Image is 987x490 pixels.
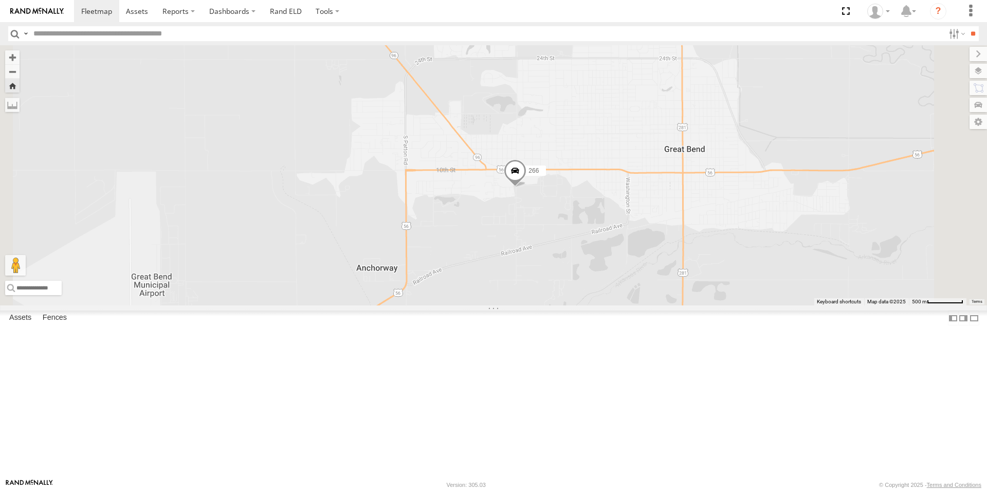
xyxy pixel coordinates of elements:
label: Search Filter Options [945,26,967,41]
label: Fences [38,311,72,325]
img: rand-logo.svg [10,8,64,15]
label: Map Settings [970,115,987,129]
div: Mary Lewis [864,4,893,19]
span: Map data ©2025 [867,299,906,304]
i: ? [930,3,946,20]
a: Terms [972,299,982,303]
a: Visit our Website [6,480,53,490]
a: Terms and Conditions [927,482,981,488]
button: Zoom out [5,64,20,79]
label: Search Query [22,26,30,41]
div: Version: 305.03 [447,482,486,488]
button: Zoom Home [5,79,20,93]
button: Drag Pegman onto the map to open Street View [5,255,26,276]
span: 266 [528,167,539,174]
label: Dock Summary Table to the Left [948,311,958,325]
label: Dock Summary Table to the Right [958,311,968,325]
div: © Copyright 2025 - [879,482,981,488]
button: Map Scale: 500 m per 67 pixels [909,298,966,305]
span: 500 m [912,299,927,304]
label: Hide Summary Table [969,311,979,325]
button: Zoom in [5,50,20,64]
button: Keyboard shortcuts [817,298,861,305]
label: Assets [4,311,36,325]
label: Measure [5,98,20,112]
